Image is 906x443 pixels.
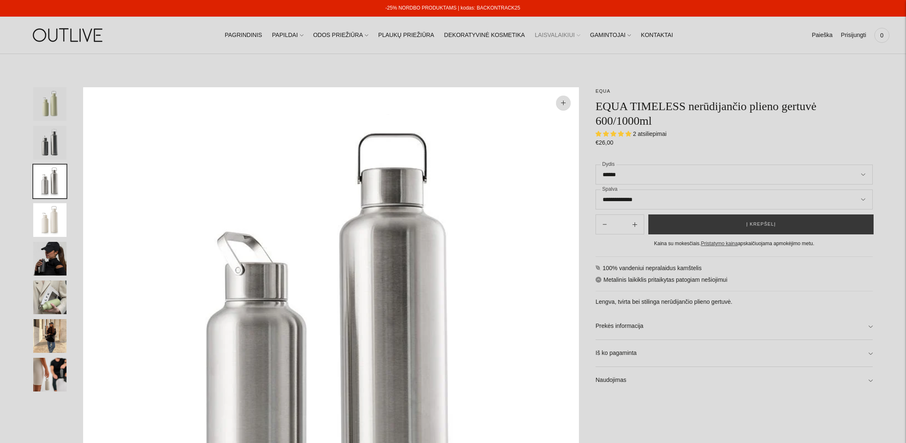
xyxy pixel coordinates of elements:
[596,130,633,137] span: 5.00 stars
[641,26,673,44] a: KONTAKTAI
[701,241,738,246] a: Pristatymo kaina
[626,214,644,234] button: Subtract product quantity
[33,358,66,391] button: Translation missing: en.general.accessibility.image_thumbail
[812,26,832,44] a: Paieška
[17,21,121,49] img: OUTLIVE
[33,319,66,353] button: Translation missing: en.general.accessibility.image_thumbail
[874,26,889,44] a: 0
[535,26,580,44] a: LAISVALAIKIUI
[648,214,874,234] button: Į krepšelį
[272,26,303,44] a: PAPILDAI
[596,239,873,248] div: Kaina su mokesčiais. apskaičiuojama apmokėjimo metu.
[841,26,866,44] a: Prisijungti
[596,214,613,234] button: Add product quantity
[313,26,368,44] a: ODOS PRIEŽIŪRA
[633,130,667,137] span: 2 atsiliepimai
[33,126,66,160] button: Translation missing: en.general.accessibility.image_thumbail
[378,26,434,44] a: PLAUKŲ PRIEŽIŪRA
[444,26,525,44] a: DEKORATYVINĖ KOSMETIKA
[225,26,262,44] a: PAGRINDINIS
[876,30,888,41] span: 0
[596,297,873,307] p: Lengva, tvirta bei stilinga nerūdijančio plieno gertuvė.
[596,340,873,367] a: Iš ko pagaminta
[33,242,66,276] button: Translation missing: en.general.accessibility.image_thumbail
[613,219,626,231] input: Product quantity
[596,256,873,394] div: 100% vandeniui nepralaidus kamštelis Metalinis laikiklis pritaikytas patogiam nešiojimui
[596,89,611,94] a: EQUA
[596,313,873,340] a: Prekės informacija
[596,367,873,394] a: Naudojimas
[590,26,631,44] a: GAMINTOJAI
[746,220,776,229] span: Į krepšelį
[33,281,66,314] button: Translation missing: en.general.accessibility.image_thumbail
[33,87,66,121] button: Translation missing: en.general.accessibility.image_thumbail
[596,139,613,146] span: €26,00
[596,99,873,128] h1: EQUA TIMELESS nerūdijančio plieno gertuvė 600/1000ml
[33,165,66,198] button: Translation missing: en.general.accessibility.image_thumbail
[33,203,66,237] button: Translation missing: en.general.accessibility.image_thumbail
[385,5,520,11] a: -25% NORDBO PRODUKTAMS | kodas: BACKONTRACK25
